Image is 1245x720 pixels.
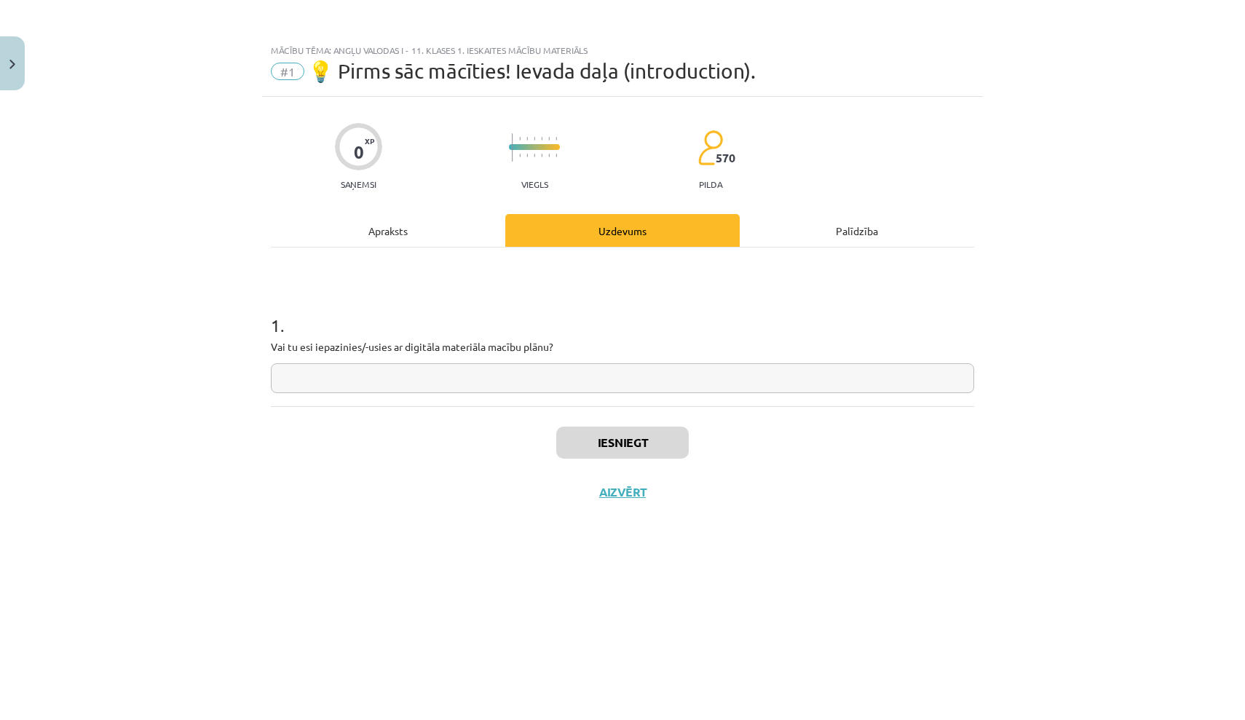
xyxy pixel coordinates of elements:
[519,154,521,157] img: icon-short-line-57e1e144782c952c97e751825c79c345078a6d821885a25fce030b3d8c18986b.svg
[534,154,535,157] img: icon-short-line-57e1e144782c952c97e751825c79c345078a6d821885a25fce030b3d8c18986b.svg
[556,137,557,141] img: icon-short-line-57e1e144782c952c97e751825c79c345078a6d821885a25fce030b3d8c18986b.svg
[308,59,756,83] span: 💡 Pirms sāc mācīties! Ievada daļa (introduction).
[512,133,513,162] img: icon-long-line-d9ea69661e0d244f92f715978eff75569469978d946b2353a9bb055b3ed8787d.svg
[548,154,550,157] img: icon-short-line-57e1e144782c952c97e751825c79c345078a6d821885a25fce030b3d8c18986b.svg
[354,142,364,162] div: 0
[271,63,304,80] span: #1
[271,214,505,247] div: Apraksts
[335,179,382,189] p: Saņemsi
[521,179,548,189] p: Viegls
[548,137,550,141] img: icon-short-line-57e1e144782c952c97e751825c79c345078a6d821885a25fce030b3d8c18986b.svg
[505,214,740,247] div: Uzdevums
[519,137,521,141] img: icon-short-line-57e1e144782c952c97e751825c79c345078a6d821885a25fce030b3d8c18986b.svg
[534,137,535,141] img: icon-short-line-57e1e144782c952c97e751825c79c345078a6d821885a25fce030b3d8c18986b.svg
[271,290,974,335] h1: 1 .
[740,214,974,247] div: Palīdzība
[556,427,689,459] button: Iesniegt
[365,137,374,145] span: XP
[271,339,974,355] p: Vai tu esi iepazinies/-usies ar digitāla materiāla macību plānu?
[9,60,15,69] img: icon-close-lesson-0947bae3869378f0d4975bcd49f059093ad1ed9edebbc8119c70593378902aed.svg
[541,154,542,157] img: icon-short-line-57e1e144782c952c97e751825c79c345078a6d821885a25fce030b3d8c18986b.svg
[716,151,735,165] span: 570
[526,137,528,141] img: icon-short-line-57e1e144782c952c97e751825c79c345078a6d821885a25fce030b3d8c18986b.svg
[699,179,722,189] p: pilda
[697,130,723,166] img: students-c634bb4e5e11cddfef0936a35e636f08e4e9abd3cc4e673bd6f9a4125e45ecb1.svg
[271,45,974,55] div: Mācību tēma: Angļu valodas i - 11. klases 1. ieskaites mācību materiāls
[526,154,528,157] img: icon-short-line-57e1e144782c952c97e751825c79c345078a6d821885a25fce030b3d8c18986b.svg
[541,137,542,141] img: icon-short-line-57e1e144782c952c97e751825c79c345078a6d821885a25fce030b3d8c18986b.svg
[595,485,650,499] button: Aizvērt
[556,154,557,157] img: icon-short-line-57e1e144782c952c97e751825c79c345078a6d821885a25fce030b3d8c18986b.svg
